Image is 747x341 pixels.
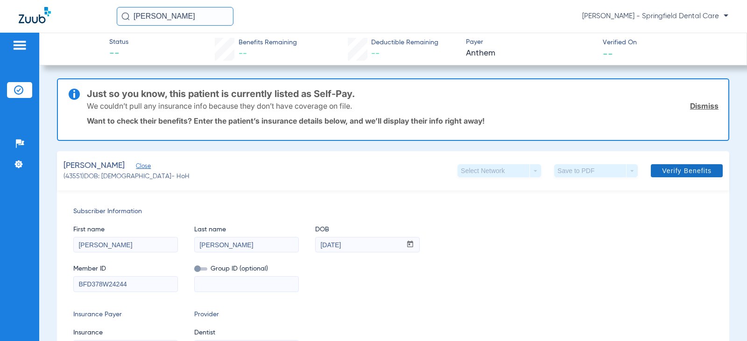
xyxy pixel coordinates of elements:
span: Benefits Remaining [239,38,297,48]
span: Close [136,163,144,172]
span: [PERSON_NAME] - Springfield Dental Care [582,12,728,21]
span: Provider [194,310,299,320]
span: DOB [315,225,420,235]
span: First name [73,225,178,235]
img: info-icon [69,89,80,100]
span: -- [239,49,247,58]
h3: Just so you know, this patient is currently listed as Self-Pay. [87,89,719,98]
input: Search for patients [117,7,233,26]
span: Member ID [73,264,178,274]
span: Dentist [194,328,299,338]
button: Verify Benefits [651,164,723,177]
span: Payer [466,37,595,47]
span: -- [109,48,128,61]
span: Verified On [603,38,732,48]
span: Last name [194,225,299,235]
span: (43551) DOB: [DEMOGRAPHIC_DATA] - HoH [63,172,190,181]
span: Deductible Remaining [371,38,438,48]
button: Open calendar [401,237,419,252]
p: Want to check their benefits? Enter the patient’s insurance details below, and we’ll display thei... [87,116,719,125]
a: Dismiss [690,101,719,111]
img: hamburger-icon [12,40,27,51]
span: Subscriber Information [73,207,713,216]
span: Status [109,37,128,47]
img: Search Icon [121,12,130,21]
span: [PERSON_NAME] [63,160,125,172]
span: Insurance [73,328,178,338]
span: Insurance Payer [73,310,178,320]
span: Anthem [466,48,595,59]
span: -- [603,49,613,58]
p: We couldn’t pull any insurance info because they don’t have coverage on file. [87,101,352,111]
span: Verify Benefits [662,167,712,174]
span: Group ID (optional) [194,264,299,274]
span: -- [371,49,380,58]
img: Zuub Logo [19,7,51,23]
